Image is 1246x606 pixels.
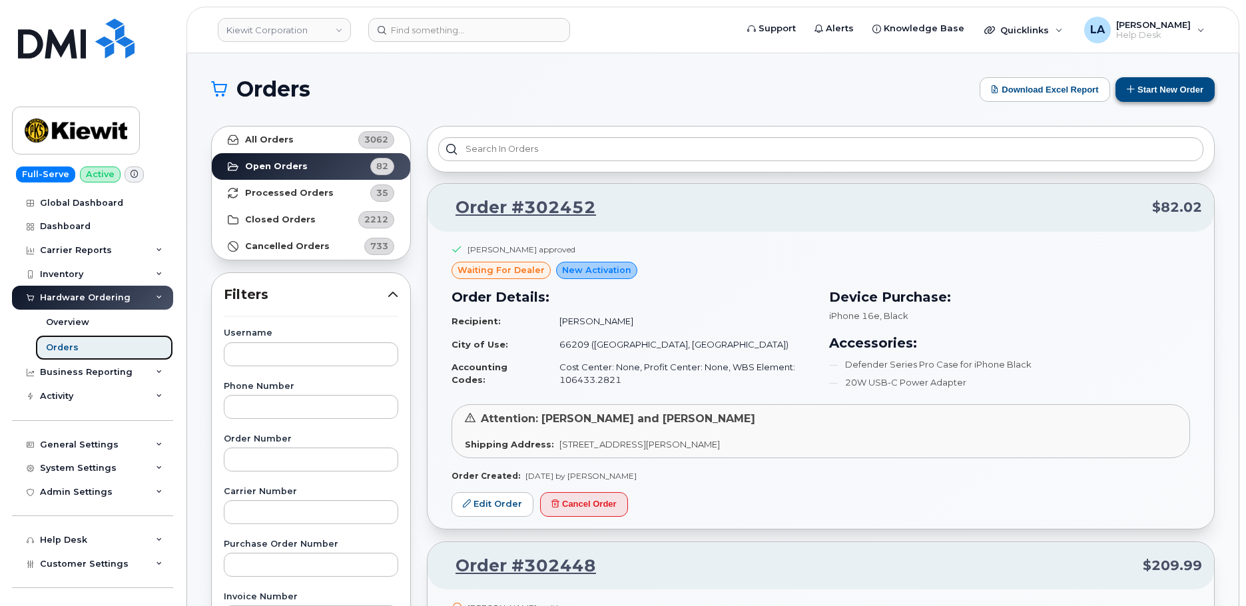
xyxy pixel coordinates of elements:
td: [PERSON_NAME] [547,310,812,333]
span: waiting for dealer [458,264,545,276]
span: Filters [224,285,388,304]
span: 82 [376,160,388,172]
button: Cancel Order [540,492,628,517]
strong: Closed Orders [245,214,316,225]
span: 2212 [364,213,388,226]
a: Processed Orders35 [212,180,410,206]
span: $82.02 [1152,198,1202,217]
button: Start New Order [1115,77,1215,102]
strong: Shipping Address: [465,439,554,450]
span: $209.99 [1143,556,1202,575]
span: 35 [376,186,388,199]
td: 66209 ([GEOGRAPHIC_DATA], [GEOGRAPHIC_DATA]) [547,333,812,356]
strong: Recipient: [452,316,501,326]
a: Order #302448 [440,554,596,578]
label: Order Number [224,435,398,444]
a: All Orders3062 [212,127,410,153]
a: Order #302452 [440,196,596,220]
strong: All Orders [245,135,294,145]
span: [DATE] by [PERSON_NAME] [525,471,637,481]
h3: Order Details: [452,287,813,307]
input: Search in orders [438,137,1203,161]
strong: Open Orders [245,161,308,172]
label: Invoice Number [224,593,398,601]
span: Orders [236,79,310,99]
strong: Accounting Codes: [452,362,507,385]
h3: Accessories: [829,333,1191,353]
span: 3062 [364,133,388,146]
span: New Activation [562,264,631,276]
span: [STREET_ADDRESS][PERSON_NAME] [559,439,720,450]
button: Download Excel Report [980,77,1110,102]
strong: City of Use: [452,339,508,350]
strong: Cancelled Orders [245,241,330,252]
strong: Order Created: [452,471,520,481]
span: Attention: [PERSON_NAME] and [PERSON_NAME] [481,412,755,425]
a: Edit Order [452,492,533,517]
iframe: Messenger Launcher [1188,548,1236,596]
a: Open Orders82 [212,153,410,180]
li: 20W USB-C Power Adapter [829,376,1191,389]
span: 733 [370,240,388,252]
a: Cancelled Orders733 [212,233,410,260]
td: Cost Center: None, Profit Center: None, WBS Element: 106433.2821 [547,356,812,391]
strong: Processed Orders [245,188,334,198]
a: Closed Orders2212 [212,206,410,233]
div: [PERSON_NAME] approved [467,244,575,255]
li: Defender Series Pro Case for iPhone Black [829,358,1191,371]
label: Purchase Order Number [224,540,398,549]
label: Phone Number [224,382,398,391]
label: Carrier Number [224,487,398,496]
label: Username [224,329,398,338]
h3: Device Purchase: [829,287,1191,307]
span: , Black [880,310,908,321]
span: iPhone 16e [829,310,880,321]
